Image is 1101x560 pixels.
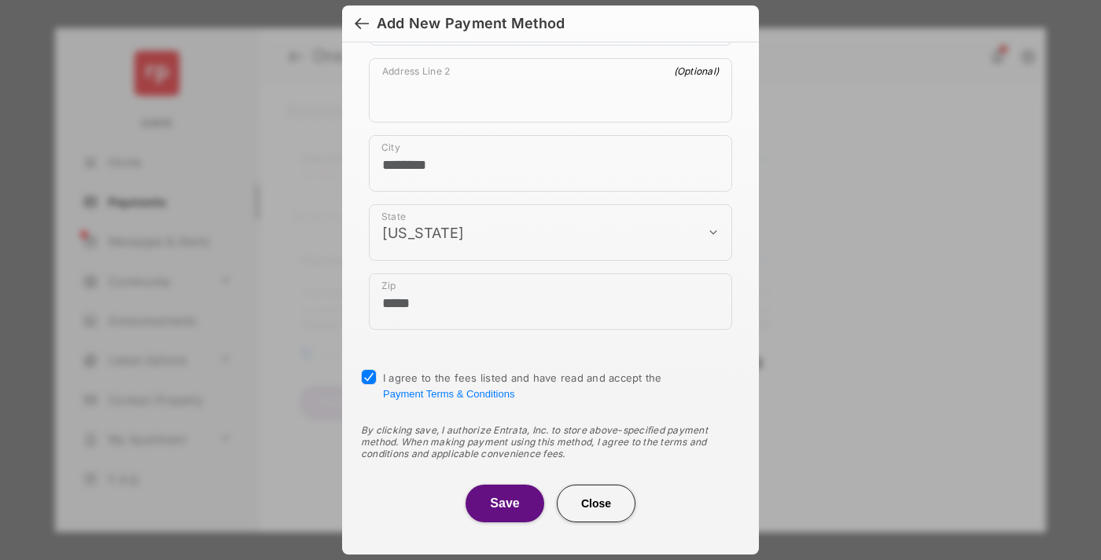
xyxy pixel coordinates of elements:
div: Add New Payment Method [377,15,565,32]
div: By clicking save, I authorize Entrata, Inc. to store above-specified payment method. When making ... [361,424,740,459]
button: Close [557,485,635,522]
button: I agree to the fees listed and have read and accept the [383,388,514,400]
div: payment_method_screening[postal_addresses][locality] [369,135,732,192]
button: Save [466,485,544,522]
div: payment_method_screening[postal_addresses][addressLine2] [369,58,732,123]
div: payment_method_screening[postal_addresses][postalCode] [369,273,732,330]
span: I agree to the fees listed and have read and accept the [383,372,662,400]
div: payment_method_screening[postal_addresses][administrativeArea] [369,204,732,261]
